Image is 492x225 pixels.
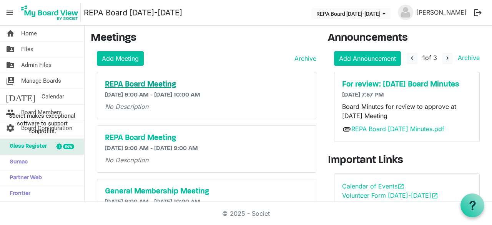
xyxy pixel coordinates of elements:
[291,54,316,63] a: Archive
[397,183,404,190] span: open_in_new
[19,3,81,22] img: My Board View Logo
[6,155,28,170] span: Sumac
[105,80,308,89] a: REPA Board Meeting
[342,182,404,190] a: Calendar of Eventsopen_in_new
[398,5,413,20] img: no-profile-picture.svg
[407,53,417,64] button: navigate_before
[455,54,480,62] a: Archive
[6,42,15,57] span: folder_shared
[6,57,15,73] span: folder_shared
[413,5,470,20] a: [PERSON_NAME]
[105,145,308,152] h6: [DATE] 9:00 AM - [DATE] 9:00 AM
[42,89,64,104] span: Calendar
[6,105,15,120] span: people
[328,32,486,45] h3: Announcements
[328,154,486,167] h3: Important Links
[342,125,351,134] span: attachment
[105,155,308,165] p: No Description
[342,192,438,199] a: Volunteer Form [DATE]-[DATE]open_in_new
[222,210,270,217] a: © 2025 - Societ
[442,53,453,64] button: navigate_next
[342,102,472,120] p: Board Minutes for review to approve at [DATE] Meeting
[3,112,81,135] span: Societ makes exceptional software to support nonprofits.
[91,32,316,45] h3: Meetings
[422,54,425,62] span: 1
[19,3,84,22] a: My Board View Logo
[6,139,47,154] span: Glass Register
[342,80,472,89] a: For review: [DATE] Board Minutes
[21,57,52,73] span: Admin Files
[6,170,42,186] span: Partner Web
[6,73,15,88] span: switch_account
[422,54,437,62] span: of 3
[351,125,444,133] a: REPA Board [DATE] Minutes.pdf
[84,5,182,20] a: REPA Board [DATE]-[DATE]
[311,8,391,19] button: REPA Board 2025-2026 dropdownbutton
[21,105,62,120] span: Board Members
[342,92,384,98] span: [DATE] 7:57 PM
[63,144,74,149] div: new
[6,186,30,202] span: Frontier
[21,42,33,57] span: Files
[334,51,401,66] a: Add Announcement
[6,89,35,104] span: [DATE]
[21,73,61,88] span: Manage Boards
[6,26,15,41] span: home
[21,26,37,41] span: Home
[342,201,468,208] a: REPA Shared Photo Drive [DATE]-[DATE]open_in_new
[409,55,416,62] span: navigate_before
[444,55,451,62] span: navigate_next
[105,198,308,206] h6: [DATE] 9:00 AM - [DATE] 10:00 AM
[105,92,308,99] h6: [DATE] 9:00 AM - [DATE] 10:00 AM
[105,102,308,111] p: No Description
[431,192,438,199] span: open_in_new
[105,133,308,143] a: REPA Board Meeting
[2,5,17,20] span: menu
[97,51,144,66] a: Add Meeting
[470,5,486,21] button: logout
[105,187,308,196] a: General Membership Meeting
